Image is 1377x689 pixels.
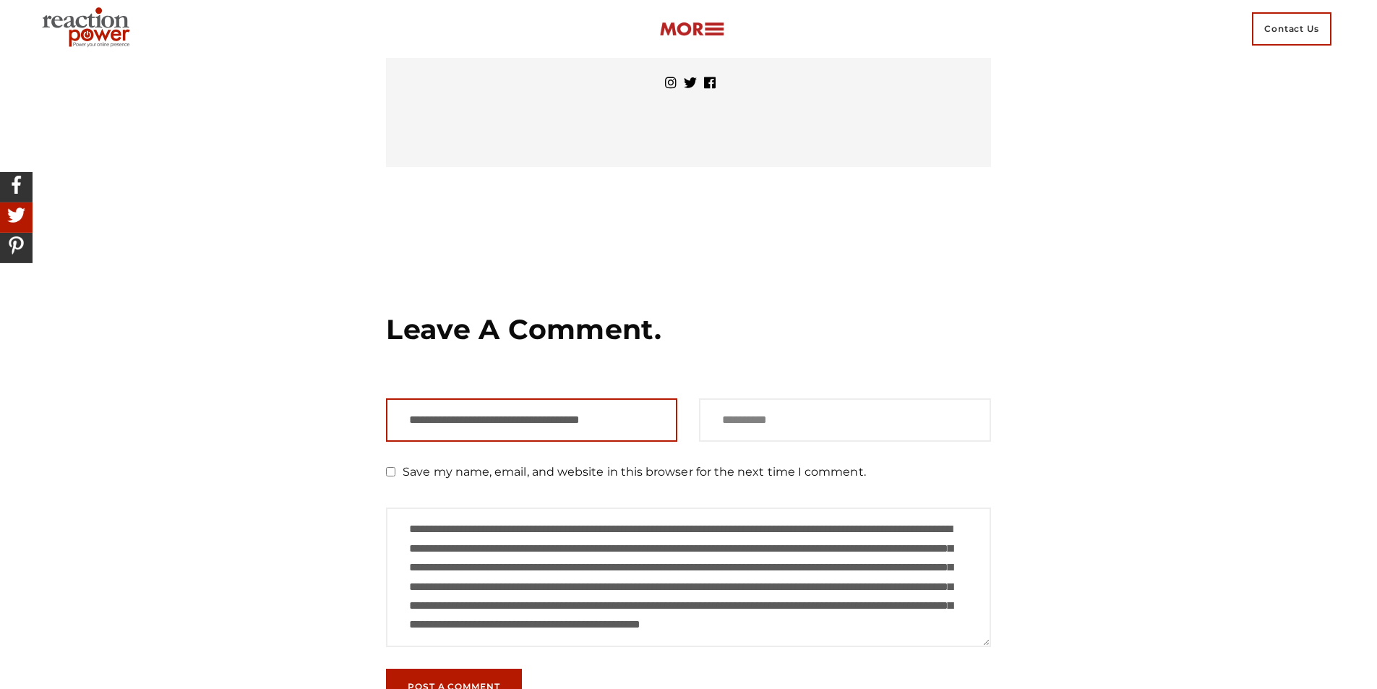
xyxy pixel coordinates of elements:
img: more-btn.png [659,21,724,38]
img: Share On Twitter [4,202,29,228]
h3: Leave a Comment. [386,312,991,348]
img: Share On Pinterest [4,233,29,258]
img: Executive Branding | Personal Branding Agency [36,3,141,55]
img: Share On Facebook [4,172,29,197]
span: Contact Us [1252,12,1331,46]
